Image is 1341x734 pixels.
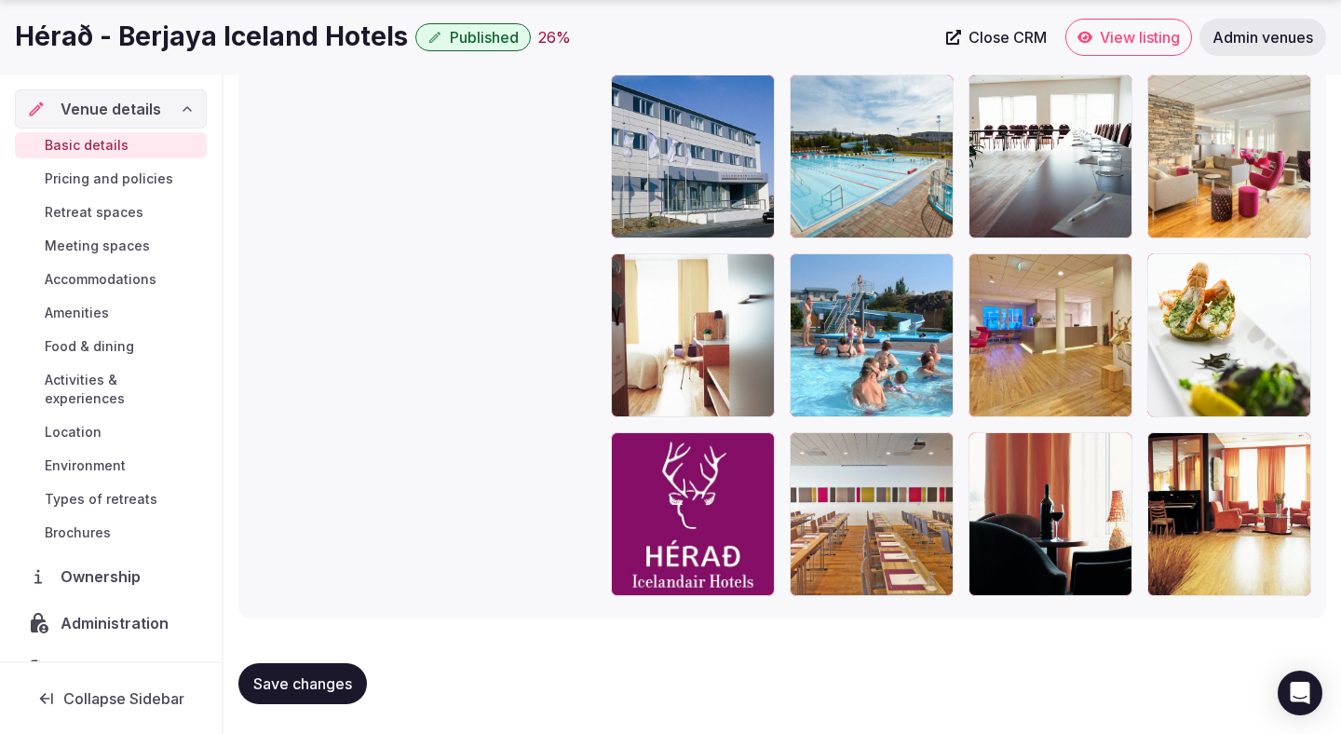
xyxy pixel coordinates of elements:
[45,237,150,255] span: Meeting spaces
[45,371,199,408] span: Activities & experiences
[415,23,531,51] button: Published
[1147,75,1311,238] div: IH_Herad_bar_lounge2_P.jpg
[45,337,134,356] span: Food & dining
[61,612,176,634] span: Administration
[45,456,126,475] span: Environment
[15,520,207,546] a: Brochures
[790,432,954,596] div: IH_Herad_meeting_room_P.jpg
[61,659,150,681] span: Activity log
[15,367,207,412] a: Activities & experiences
[253,674,352,693] span: Save changes
[611,432,775,596] div: Hotel_logo_P.jpg
[611,253,775,417] div: Room_view_P.jpg
[1147,253,1311,417] div: Restaurant_image_P.jpg
[61,98,161,120] span: Venue details
[45,423,102,442] span: Location
[15,19,408,55] h1: Hérað - Berjaya Iceland Hotels
[63,689,184,708] span: Collapse Sidebar
[968,75,1132,238] div: Meeting_room_image_P.jpg
[1278,671,1322,715] div: Open Intercom Messenger
[790,75,954,238] div: IH_Herad_Pool_P.jpg
[15,166,207,192] a: Pricing and policies
[45,523,111,542] span: Brochures
[15,132,207,158] a: Basic details
[15,486,207,512] a: Types of retreats
[968,253,1132,417] div: IH_Herad_reception_P.jpg
[1100,28,1180,47] span: View listing
[1065,19,1192,56] a: View listing
[15,604,207,643] a: Administration
[15,233,207,259] a: Meeting spaces
[15,678,207,719] button: Collapse Sidebar
[935,19,1058,56] a: Close CRM
[538,26,571,48] button: 26%
[15,333,207,360] a: Food & dining
[968,432,1132,596] div: Bar_image_P.jpg
[45,136,129,155] span: Basic details
[790,253,954,417] div: Recreation_image_SPA_P.jpg
[45,170,173,188] span: Pricing and policies
[15,419,207,445] a: Location
[15,650,207,689] a: Activity log
[15,199,207,225] a: Retreat spaces
[238,663,367,704] button: Save changes
[611,75,775,238] div: Winter_image_-_Exterior_view_P.jpg
[15,453,207,479] a: Environment
[1212,28,1313,47] span: Admin venues
[15,266,207,292] a: Accommodations
[1199,19,1326,56] a: Admin venues
[538,26,571,48] div: 26 %
[450,28,519,47] span: Published
[45,203,143,222] span: Retreat spaces
[45,270,156,289] span: Accommodations
[15,557,207,596] a: Ownership
[61,565,148,588] span: Ownership
[45,490,157,509] span: Types of retreats
[1147,432,1311,596] div: Interior_image_-_Lobby,_Reception_P.jpg
[45,304,109,322] span: Amenities
[15,300,207,326] a: Amenities
[968,28,1047,47] span: Close CRM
